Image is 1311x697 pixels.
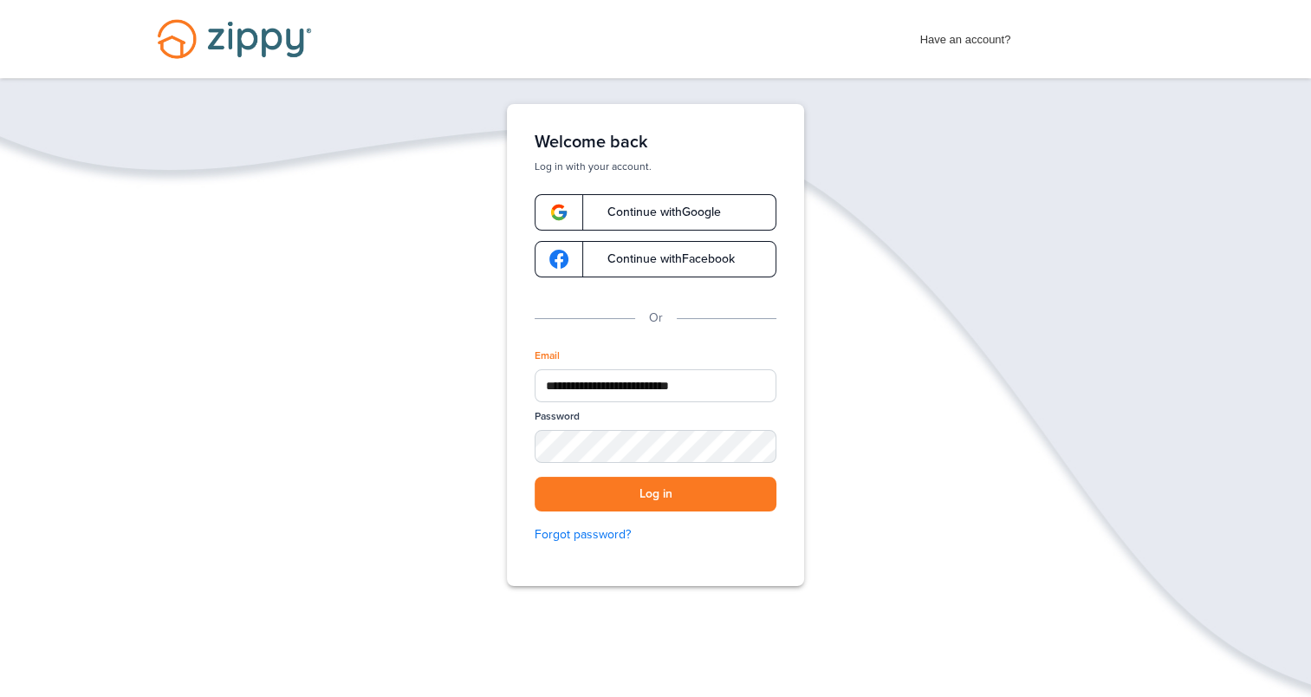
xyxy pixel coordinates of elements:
span: Continue with Google [590,206,721,218]
a: google-logoContinue withGoogle [535,194,776,231]
label: Email [535,348,560,363]
span: Continue with Facebook [590,253,735,265]
img: google-logo [549,250,568,269]
input: Email [535,369,776,402]
input: Password [535,430,776,463]
span: Have an account? [920,22,1011,49]
h1: Welcome back [535,132,776,153]
a: Forgot password? [535,525,776,544]
p: Or [649,309,663,328]
img: google-logo [549,203,568,222]
a: google-logoContinue withFacebook [535,241,776,277]
button: Log in [535,477,776,512]
p: Log in with your account. [535,160,776,173]
label: Password [535,409,580,424]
